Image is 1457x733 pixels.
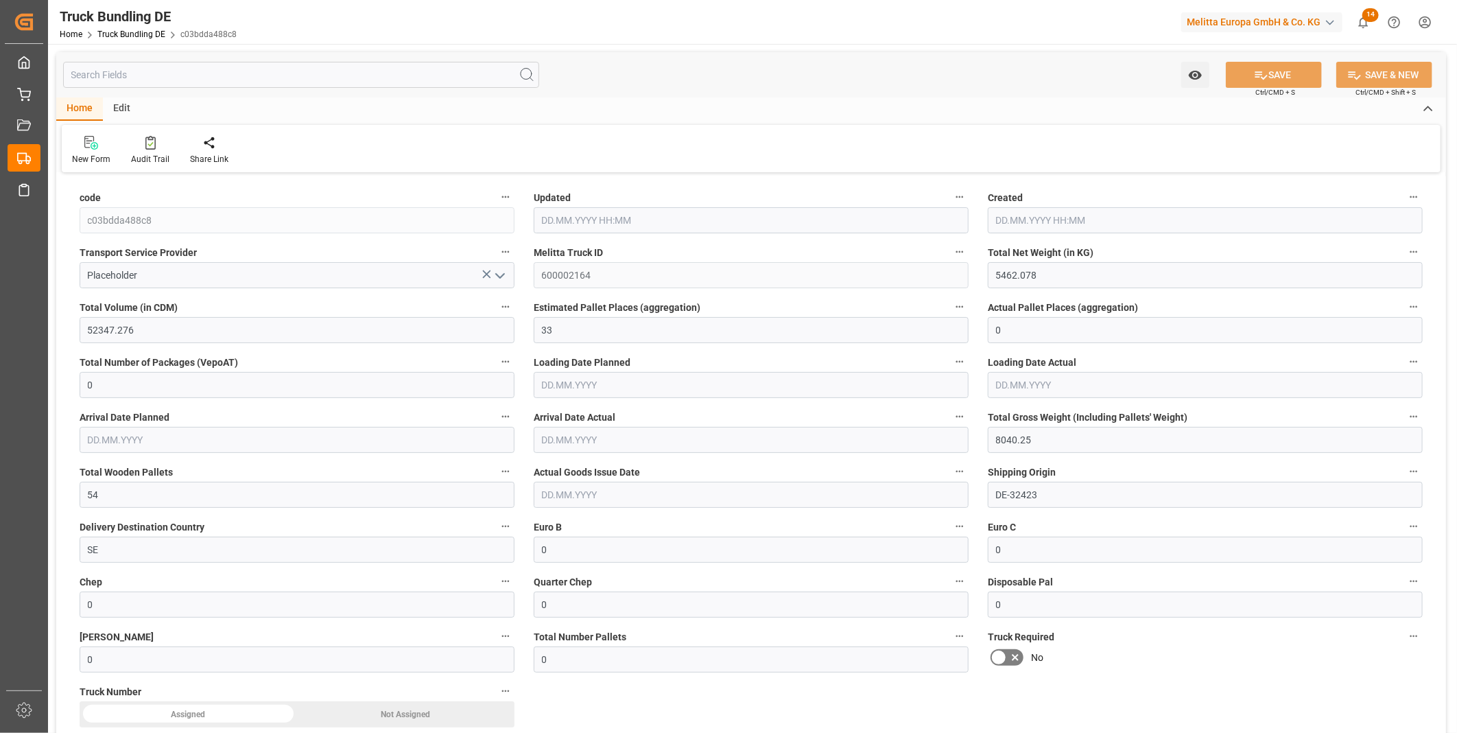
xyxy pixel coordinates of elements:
[80,685,141,699] span: Truck Number
[80,575,102,590] span: Chep
[190,153,228,165] div: Share Link
[951,188,969,206] button: Updated
[131,153,169,165] div: Audit Trail
[988,372,1423,398] input: DD.MM.YYYY
[1379,7,1410,38] button: Help Center
[297,701,514,728] div: Not Assigned
[1405,627,1423,645] button: Truck Required
[1405,188,1423,206] button: Created
[497,517,514,535] button: Delivery Destination Country
[80,191,101,205] span: code
[1181,12,1342,32] div: Melitta Europa GmbH & Co. KG
[1405,243,1423,261] button: Total Net Weight (in KG)
[80,410,169,425] span: Arrival Date Planned
[103,97,141,121] div: Edit
[1355,87,1416,97] span: Ctrl/CMD + Shift + S
[497,682,514,700] button: Truck Number
[497,353,514,371] button: Total Number of Packages (VepoAT)
[534,191,571,205] span: Updated
[534,301,700,315] span: Estimated Pallet Places (aggregation)
[1405,298,1423,316] button: Actual Pallet Places (aggregation)
[534,575,592,590] span: Quarter Chep
[1405,572,1423,590] button: Disposable Pal
[534,427,969,453] input: DD.MM.YYYY
[988,410,1187,425] span: Total Gross Weight (Including Pallets' Weight)
[60,6,237,27] div: Truck Bundling DE
[63,62,539,88] input: Search Fields
[951,463,969,480] button: Actual Goods Issue Date
[80,427,514,453] input: DD.MM.YYYY
[60,30,82,39] a: Home
[951,353,969,371] button: Loading Date Planned
[80,356,238,370] span: Total Number of Packages (VepoAT)
[988,575,1053,590] span: Disposable Pal
[97,30,165,39] a: Truck Bundling DE
[80,465,173,480] span: Total Wooden Pallets
[1226,62,1322,88] button: SAVE
[988,207,1423,233] input: DD.MM.YYYY HH:MM
[80,301,178,315] span: Total Volume (in CDM)
[1255,87,1295,97] span: Ctrl/CMD + S
[1362,8,1379,22] span: 14
[988,246,1093,260] span: Total Net Weight (in KG)
[80,630,154,644] span: [PERSON_NAME]
[497,243,514,261] button: Transport Service Provider
[72,153,110,165] div: New Form
[1336,62,1432,88] button: SAVE & NEW
[534,465,640,480] span: Actual Goods Issue Date
[497,572,514,590] button: Chep
[951,243,969,261] button: Melitta Truck ID
[534,482,969,508] input: DD.MM.YYYY
[951,298,969,316] button: Estimated Pallet Places (aggregation)
[56,97,103,121] div: Home
[988,191,1023,205] span: Created
[497,188,514,206] button: code
[988,465,1056,480] span: Shipping Origin
[951,408,969,426] button: Arrival Date Actual
[497,408,514,426] button: Arrival Date Planned
[497,298,514,316] button: Total Volume (in CDM)
[988,301,1138,315] span: Actual Pallet Places (aggregation)
[534,207,969,233] input: DD.MM.YYYY HH:MM
[534,630,626,644] span: Total Number Pallets
[497,463,514,480] button: Total Wooden Pallets
[1405,463,1423,480] button: Shipping Origin
[951,627,969,645] button: Total Number Pallets
[1348,7,1379,38] button: show 14 new notifications
[534,372,969,398] input: DD.MM.YYYY
[534,520,562,535] span: Euro B
[80,246,197,260] span: Transport Service Provider
[988,356,1076,370] span: Loading Date Actual
[951,517,969,535] button: Euro B
[1181,62,1209,88] button: open menu
[80,701,297,728] div: Assigned
[534,246,603,260] span: Melitta Truck ID
[988,630,1054,644] span: Truck Required
[1181,9,1348,35] button: Melitta Europa GmbH & Co. KG
[1405,353,1423,371] button: Loading Date Actual
[1405,517,1423,535] button: Euro C
[80,520,204,535] span: Delivery Destination Country
[1405,408,1423,426] button: Total Gross Weight (Including Pallets' Weight)
[1031,651,1043,665] span: No
[534,356,630,370] span: Loading Date Planned
[951,572,969,590] button: Quarter Chep
[497,627,514,645] button: [PERSON_NAME]
[534,410,615,425] span: Arrival Date Actual
[489,265,510,286] button: open menu
[988,520,1016,535] span: Euro C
